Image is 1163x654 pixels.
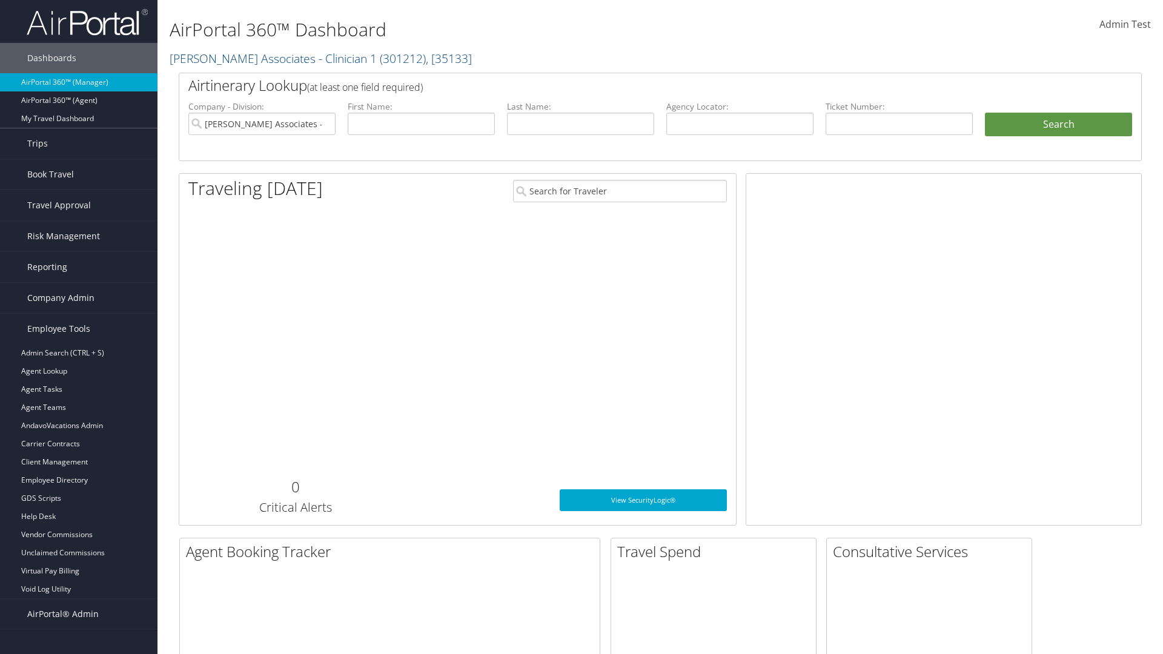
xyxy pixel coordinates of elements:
[170,17,824,42] h1: AirPortal 360™ Dashboard
[513,180,727,202] input: Search for Traveler
[188,499,402,516] h3: Critical Alerts
[560,489,727,511] a: View SecurityLogic®
[27,252,67,282] span: Reporting
[826,101,973,113] label: Ticket Number:
[27,159,74,190] span: Book Travel
[1099,18,1151,31] span: Admin Test
[833,541,1032,562] h2: Consultative Services
[170,50,472,67] a: [PERSON_NAME] Associates - Clinician 1
[380,50,426,67] span: ( 301212 )
[27,283,94,313] span: Company Admin
[188,75,1052,96] h2: Airtinerary Lookup
[507,101,654,113] label: Last Name:
[186,541,600,562] h2: Agent Booking Tracker
[27,190,91,220] span: Travel Approval
[27,221,100,251] span: Risk Management
[27,128,48,159] span: Trips
[27,8,148,36] img: airportal-logo.png
[27,43,76,73] span: Dashboards
[188,176,323,201] h1: Traveling [DATE]
[1099,6,1151,44] a: Admin Test
[426,50,472,67] span: , [ 35133 ]
[188,477,402,497] h2: 0
[985,113,1132,137] button: Search
[348,101,495,113] label: First Name:
[27,314,90,344] span: Employee Tools
[666,101,813,113] label: Agency Locator:
[307,81,423,94] span: (at least one field required)
[27,599,99,629] span: AirPortal® Admin
[188,101,336,113] label: Company - Division:
[617,541,816,562] h2: Travel Spend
